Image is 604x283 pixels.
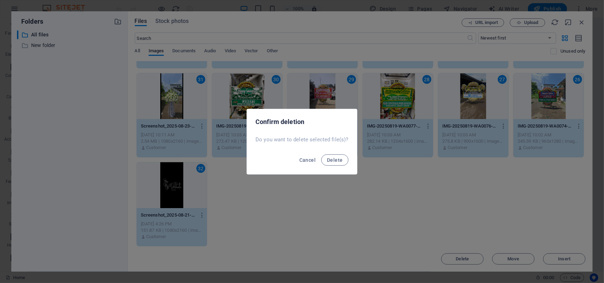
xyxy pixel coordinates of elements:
[255,136,349,143] p: Do you want to delete selected file(s)?
[299,157,316,163] span: Cancel
[321,154,348,166] button: Delete
[327,157,343,163] span: Delete
[255,118,349,126] h2: Confirm deletion
[297,154,318,166] button: Cancel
